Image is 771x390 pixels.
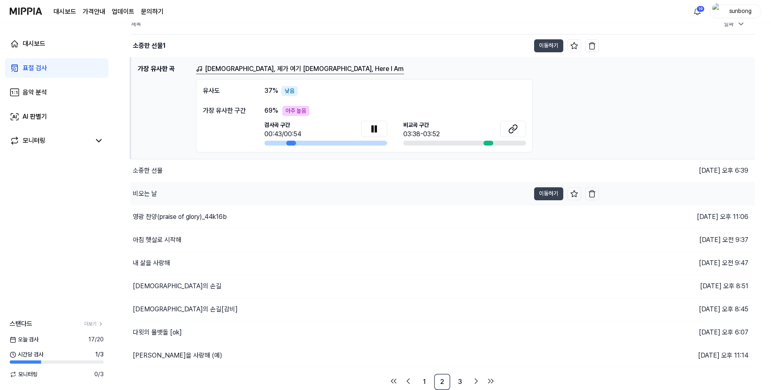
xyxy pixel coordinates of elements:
a: 더보기 [84,320,104,328]
div: 00:43/00:54 [264,129,301,139]
div: 아침 햇살로 시작해 [133,235,181,245]
div: 날짜 [721,17,748,31]
img: delete [588,190,596,198]
button: profilesunbong [709,4,761,18]
div: 가장 유사한 구간 [203,106,248,116]
div: 음악 분석 [23,88,47,97]
span: 69 % [264,106,278,116]
a: Go to next page [470,375,483,388]
span: 모니터링 [10,370,38,379]
img: delete [588,42,596,50]
a: 1 [416,374,432,390]
span: 1 / 3 [95,350,104,359]
a: 음악 분석 [5,83,109,102]
div: 유사도 [203,86,248,96]
div: AI 판별기 [23,112,47,122]
button: 이동하기 [534,39,563,52]
div: [DEMOGRAPHIC_DATA]의 손길[감비] [133,304,238,314]
span: 오늘 검사 [10,335,38,344]
button: 가격안내 [83,7,105,17]
td: [DATE] 오전 8:54 [599,182,755,205]
td: [DATE] 오후 6:39 [599,159,755,182]
span: 17 / 20 [88,335,104,344]
img: profile [712,3,722,19]
span: 37 % [264,86,278,96]
div: 03:38-03:52 [403,129,440,139]
th: 제목 [130,15,599,34]
div: [DEMOGRAPHIC_DATA]의 손길 [133,281,222,291]
div: 낮음 [281,86,298,96]
span: 검사곡 구간 [264,121,301,129]
a: 대시보드 [53,7,76,17]
span: 0 / 3 [94,370,104,379]
div: 영광 찬양(praise of glory)_44k16b [133,212,227,222]
div: 19 [696,6,705,12]
a: AI 판별기 [5,107,109,126]
a: 대시보드 [5,34,109,54]
img: 알림 [692,6,702,16]
a: Go to previous page [402,375,415,388]
h1: 가장 유사한 곡 [138,64,190,152]
td: [DATE] 오후 6:07 [599,321,755,344]
a: 2 [434,374,450,390]
button: 알림19 [691,5,704,18]
td: [DATE] 오후 8:51 [599,274,755,298]
td: [DATE] 오후 6:54 [599,34,755,57]
a: 모니터링 [10,136,91,146]
div: 소중한 선물1 [133,41,166,51]
div: 비오는 날 [133,189,157,199]
div: 소중한 선물 [133,166,163,176]
a: 표절 검사 [5,58,109,78]
td: [DATE] 오전 9:37 [599,228,755,251]
div: 표절 검사 [23,63,47,73]
div: [PERSON_NAME]을 사랑해 (예) [133,351,222,360]
a: Go to last page [484,375,497,388]
a: Go to first page [387,375,400,388]
button: 이동하기 [534,187,563,200]
a: 3 [452,374,468,390]
td: [DATE] 오후 11:14 [599,344,755,367]
div: 다윗의 물맷돌 [ok] [133,328,182,337]
td: [DATE] 오후 8:45 [599,298,755,321]
nav: pagination [130,374,755,390]
span: 스탠다드 [10,319,32,329]
div: 모니터링 [23,136,45,146]
a: [DEMOGRAPHIC_DATA], 제가 여기 [DEMOGRAPHIC_DATA], Here I Am [196,64,404,74]
a: 문의하기 [141,7,164,17]
div: 아주 높음 [282,106,309,116]
div: sunbong [724,6,756,15]
a: 업데이트 [112,7,134,17]
div: 대시보드 [23,39,45,49]
div: 내 삶을 사랑해 [133,258,170,268]
span: 비교곡 구간 [403,121,440,129]
span: 시간당 검사 [10,350,43,359]
td: [DATE] 오전 9:47 [599,251,755,274]
td: [DATE] 오후 11:06 [599,205,755,228]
